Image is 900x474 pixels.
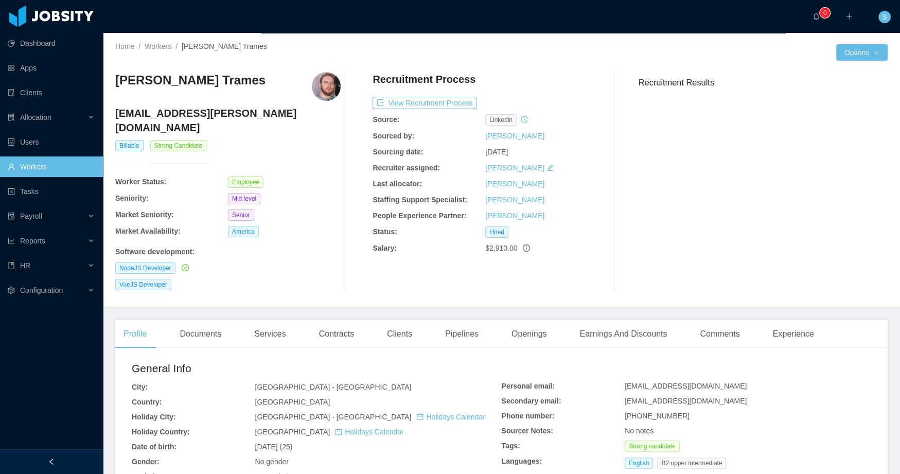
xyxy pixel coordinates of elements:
[625,441,680,452] span: Strong candidate
[571,320,675,348] div: Earnings And Discounts
[335,428,403,436] a: icon: calendarHolidays Calendar
[379,320,420,348] div: Clients
[521,116,528,123] i: icon: history
[115,262,175,274] span: NodeJS Developer
[502,442,520,450] b: Tags:
[845,13,853,20] i: icon: plus
[8,132,95,152] a: icon: robotUsers
[820,8,830,18] sup: 0
[20,212,42,220] span: Payroll
[625,397,747,405] span: [EMAIL_ADDRESS][DOMAIN_NAME]
[8,262,15,269] i: icon: book
[8,181,95,202] a: icon: profileTasks
[132,428,190,436] b: Holiday Country:
[765,320,822,348] div: Experience
[132,360,502,377] h2: General Info
[485,196,544,204] a: [PERSON_NAME]
[115,320,155,348] div: Profile
[692,320,748,348] div: Comments
[115,210,174,219] b: Market Seniority:
[485,180,544,188] a: [PERSON_NAME]
[228,209,254,221] span: Senior
[485,148,508,156] span: [DATE]
[115,194,149,202] b: Seniority:
[373,115,399,124] b: Source:
[485,164,544,172] a: [PERSON_NAME]
[373,164,440,172] b: Recruiter assigned:
[503,320,555,348] div: Openings
[373,180,422,188] b: Last allocator:
[255,398,330,406] span: [GEOGRAPHIC_DATA]
[416,413,485,421] a: icon: calendarHolidays Calendar
[115,42,134,50] a: Home
[175,42,178,50] span: /
[485,212,544,220] a: [PERSON_NAME]
[546,164,554,171] i: icon: edit
[437,320,487,348] div: Pipelines
[502,397,561,405] b: Secondary email:
[255,413,485,421] span: [GEOGRAPHIC_DATA] - [GEOGRAPHIC_DATA]
[373,132,414,140] b: Sourced by:
[115,178,166,186] b: Worker Status:
[657,458,726,469] span: B2 upper intermediate
[8,33,95,54] a: icon: pie-chartDashboard
[373,196,467,204] b: Staffing Support Specialist:
[502,412,555,420] b: Phone number:
[132,458,160,466] b: Gender:
[8,213,15,220] i: icon: file-protect
[150,140,206,151] span: Strong Candidate
[311,320,362,348] div: Contracts
[485,244,517,252] span: $2,910.00
[255,428,403,436] span: [GEOGRAPHIC_DATA]
[485,226,508,238] span: Hired
[523,244,530,252] span: info-circle
[625,382,747,390] span: [EMAIL_ADDRESS][DOMAIN_NAME]
[373,212,466,220] b: People Experience Partner:
[115,72,266,89] h3: [PERSON_NAME] Trames
[180,264,189,272] a: icon: check-circle
[813,13,820,20] i: icon: bell
[485,132,544,140] a: [PERSON_NAME]
[373,72,475,86] h4: Recruitment Process
[132,443,177,451] b: Date of birth:
[373,97,477,109] button: icon: exportView Recruitment Process
[8,156,95,177] a: icon: userWorkers
[115,140,144,151] span: Billable
[312,72,341,101] img: a763e65d-88c3-4320-ae91-b2260694db65_664f6ee25ec5d-400w.png
[255,458,288,466] span: No gender
[625,427,654,435] span: No notes
[335,428,342,435] i: icon: calendar
[228,177,263,188] span: Employee
[255,443,292,451] span: [DATE] (25)
[20,261,30,270] span: HR
[639,76,888,89] h3: Recruitment Results
[20,286,63,294] span: Configuration
[836,44,888,61] button: Optionsicon: down
[115,227,181,235] b: Market Availability:
[115,279,171,290] span: VueJS Developer
[373,99,477,107] a: icon: exportView Recruitment Process
[625,412,690,420] span: [PHONE_NUMBER]
[255,383,411,391] span: [GEOGRAPHIC_DATA] - [GEOGRAPHIC_DATA]
[228,193,260,204] span: Mid level
[502,457,542,465] b: Languages:
[138,42,140,50] span: /
[182,264,189,271] i: icon: check-circle
[502,382,555,390] b: Personal email:
[20,237,45,245] span: Reports
[246,320,294,348] div: Services
[20,113,51,121] span: Allocation
[882,11,887,23] span: S
[132,413,176,421] b: Holiday City:
[373,244,397,252] b: Salary:
[8,114,15,121] i: icon: solution
[485,114,517,126] span: linkedin
[502,427,553,435] b: Sourcer Notes:
[182,42,267,50] span: [PERSON_NAME] Trames
[8,237,15,244] i: icon: line-chart
[115,106,341,135] h4: [EMAIL_ADDRESS][PERSON_NAME][DOMAIN_NAME]
[8,287,15,294] i: icon: setting
[373,227,397,236] b: Status:
[228,226,259,237] span: America
[8,58,95,78] a: icon: appstoreApps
